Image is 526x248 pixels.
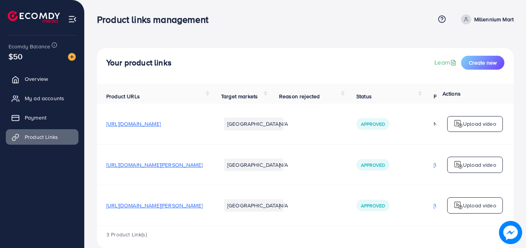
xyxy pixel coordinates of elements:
[461,56,504,70] button: Create new
[443,90,461,97] span: Actions
[106,58,172,68] h4: Your product links
[279,202,288,209] span: N/A
[454,160,463,169] img: logo
[8,11,60,23] img: logo
[279,161,288,169] span: N/A
[106,202,203,209] span: [URL][DOMAIN_NAME][PERSON_NAME]
[106,92,140,100] span: Product URLs
[469,59,497,67] span: Create new
[434,201,488,210] p: [URL][DOMAIN_NAME]
[25,114,46,121] span: Payment
[463,160,496,169] p: Upload video
[454,119,463,128] img: logo
[106,120,161,128] span: [URL][DOMAIN_NAME]
[434,58,458,67] a: Learn
[25,94,64,102] span: My ad accounts
[361,162,385,168] span: Approved
[68,15,77,24] img: menu
[361,121,385,127] span: Approved
[356,92,372,100] span: Status
[106,231,147,238] span: 3 Product Link(s)
[463,119,496,128] p: Upload video
[458,14,514,24] a: Millennium Mart
[97,14,214,25] h3: Product links management
[463,201,496,210] p: Upload video
[6,129,78,145] a: Product Links
[25,133,58,141] span: Product Links
[434,160,488,169] p: [URL][DOMAIN_NAME]
[68,53,76,61] img: image
[499,221,522,244] img: image
[434,92,468,100] span: Product video
[454,201,463,210] img: logo
[221,92,258,100] span: Target markets
[279,92,320,100] span: Reason rejected
[224,199,283,212] li: [GEOGRAPHIC_DATA]
[434,120,488,128] div: N/A
[106,161,203,169] span: [URL][DOMAIN_NAME][PERSON_NAME]
[6,110,78,125] a: Payment
[279,120,288,128] span: N/A
[224,159,283,171] li: [GEOGRAPHIC_DATA]
[25,75,48,83] span: Overview
[224,118,283,130] li: [GEOGRAPHIC_DATA]
[361,202,385,209] span: Approved
[6,91,78,106] a: My ad accounts
[9,43,50,50] span: Ecomdy Balance
[6,71,78,87] a: Overview
[474,15,514,24] p: Millennium Mart
[9,51,22,62] span: $50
